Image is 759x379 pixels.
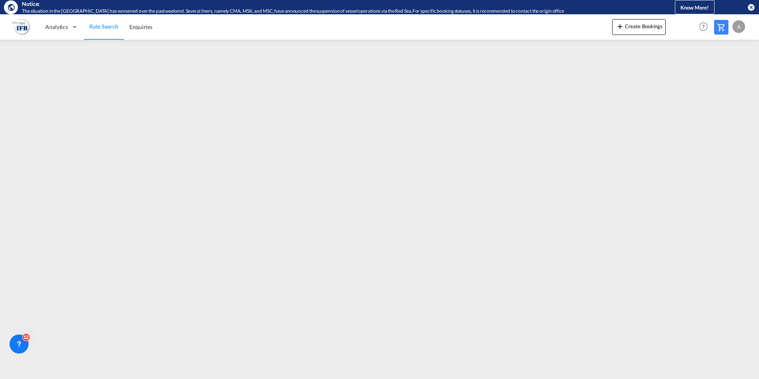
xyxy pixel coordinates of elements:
[84,14,124,40] a: Rate Search
[7,3,15,11] md-icon: icon-earth
[40,14,84,40] div: Analytics
[124,14,158,40] a: Enquiries
[732,20,745,33] div: A
[129,23,152,30] span: Enquiries
[680,4,709,11] span: Know More!
[615,21,625,31] md-icon: icon-plus 400-fg
[22,8,642,15] div: The situation in the Red Sea has worsened over the past weekend. Several liners, namely CMA, MSK,...
[12,18,30,36] img: b628ab10256c11eeb52753acbc15d091.png
[45,23,68,31] span: Analytics
[697,20,710,33] span: Help
[612,19,666,35] button: icon-plus 400-fgCreate Bookings
[697,20,714,34] div: Help
[89,23,118,30] span: Rate Search
[747,3,755,11] button: icon-close-circle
